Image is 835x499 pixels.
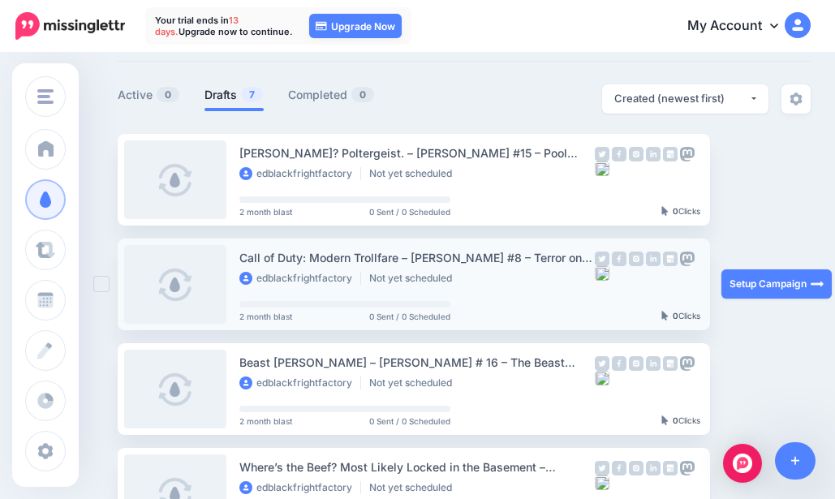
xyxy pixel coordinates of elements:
[155,15,239,37] span: 13 days.
[288,85,375,105] a: Completed0
[661,207,700,217] div: Clicks
[602,84,768,114] button: Created (newest first)
[369,312,450,320] span: 0 Sent / 0 Scheduled
[241,87,263,102] span: 7
[663,147,678,161] img: google_business-grey-square.png
[661,415,669,425] img: pointer-grey-darker.png
[15,12,125,40] img: Missinglettr
[612,356,626,371] img: facebook-grey-square.png
[369,417,450,425] span: 0 Sent / 0 Scheduled
[595,356,609,371] img: twitter-grey-square.png
[661,311,669,320] img: pointer-grey-darker.png
[595,161,609,176] img: bluesky-grey-square.png
[680,461,695,475] img: mastodon-grey-square.png
[204,85,264,105] a: Drafts7
[369,376,460,389] li: Not yet scheduled
[790,92,803,105] img: settings-grey.png
[673,206,678,216] b: 0
[155,15,293,37] p: Your trial ends in Upgrade now to continue.
[369,481,460,494] li: Not yet scheduled
[646,147,661,161] img: linkedin-grey-square.png
[646,252,661,266] img: linkedin-grey-square.png
[239,312,292,320] span: 2 month blast
[663,461,678,475] img: google_business-grey-square.png
[595,371,609,385] img: bluesky-grey-square.png
[661,312,700,321] div: Clicks
[239,376,361,389] li: edblackfrightfactory
[239,248,595,267] div: Call of Duty: Modern Trollfare – [PERSON_NAME] #8 – Terror on Troll Mountain
[369,167,460,180] li: Not yet scheduled
[595,147,609,161] img: twitter-grey-square.png
[629,147,643,161] img: instagram-grey-square.png
[239,353,595,372] div: Beast [PERSON_NAME] – [PERSON_NAME] # 16 – The Beast Beneath the Boardwalk
[680,252,695,266] img: mastodon-grey-square.png
[612,147,626,161] img: facebook-grey-square.png
[612,461,626,475] img: facebook-grey-square.png
[673,415,678,425] b: 0
[351,87,374,102] span: 0
[239,167,361,180] li: edblackfrightfactory
[723,444,762,483] div: Open Intercom Messenger
[595,461,609,475] img: twitter-grey-square.png
[646,461,661,475] img: linkedin-grey-square.png
[629,356,643,371] img: instagram-grey-square.png
[663,252,678,266] img: google_business-grey-square.png
[671,6,811,46] a: My Account
[663,356,678,371] img: google_business-grey-square.png
[629,252,643,266] img: instagram-grey-square.png
[661,416,700,426] div: Clicks
[595,252,609,266] img: twitter-grey-square.png
[680,356,695,371] img: mastodon-grey-square.png
[239,481,361,494] li: edblackfrightfactory
[369,272,460,285] li: Not yet scheduled
[369,208,450,216] span: 0 Sent / 0 Scheduled
[614,91,749,106] div: Created (newest first)
[629,461,643,475] img: instagram-grey-square.png
[157,87,179,102] span: 0
[721,269,832,299] a: Setup Campaign
[646,356,661,371] img: linkedin-grey-square.png
[239,208,292,216] span: 2 month blast
[239,458,595,476] div: Where’s the Beef? Most Likely Locked in the Basement – [PERSON_NAME] #11 – Guess Who’s Coming To ...
[811,277,824,290] img: arrow-long-right-white.png
[673,311,678,320] b: 0
[612,252,626,266] img: facebook-grey-square.png
[595,266,609,281] img: bluesky-grey-square.png
[661,206,669,216] img: pointer-grey-darker.png
[595,475,609,490] img: bluesky-grey-square.png
[118,85,180,105] a: Active0
[309,14,402,38] a: Upgrade Now
[37,89,54,104] img: menu.png
[239,144,595,162] div: [PERSON_NAME]? Poltergeist. – [PERSON_NAME] #15 – Pool Ghoul
[239,272,361,285] li: edblackfrightfactory
[239,417,292,425] span: 2 month blast
[680,147,695,161] img: mastodon-grey-square.png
